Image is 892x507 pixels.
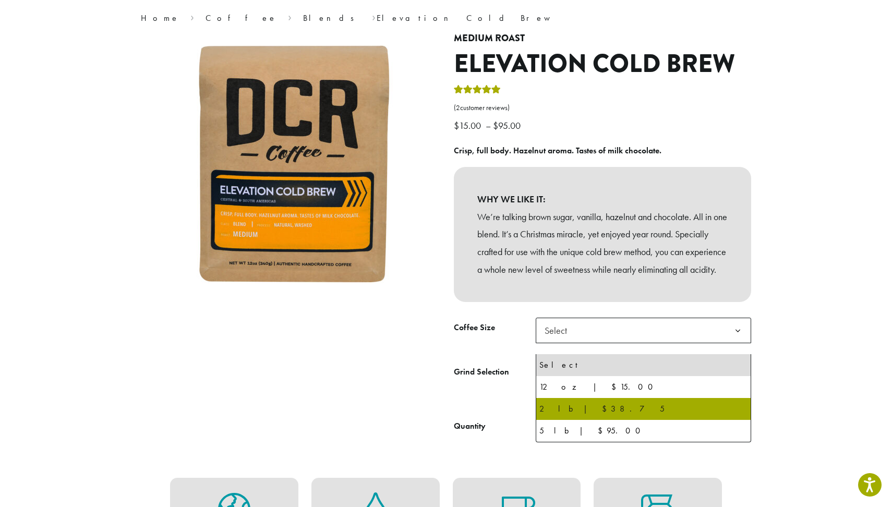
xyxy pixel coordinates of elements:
a: (2customer reviews) [454,103,751,113]
a: Blends [303,13,361,23]
label: Grind Selection [454,365,536,380]
div: 12 oz | $15.00 [539,379,748,395]
span: › [288,8,292,25]
h1: Elevation Cold Brew [454,49,751,79]
nav: Breadcrumb [141,12,751,25]
label: Coffee Size [454,320,536,335]
span: – [486,119,491,131]
div: 2 lb | $38.75 [539,401,748,417]
span: $ [454,119,459,131]
span: Select [540,320,577,341]
li: Select [536,354,751,376]
bdi: 15.00 [454,119,484,131]
div: Quantity [454,420,486,432]
div: 5 lb | $95.00 [539,423,748,439]
p: We’re talking brown sugar, vanilla, hazelnut and chocolate. All in one blend. It’s a Christmas mi... [477,208,728,279]
span: 2 [456,103,460,112]
a: Home [141,13,179,23]
span: › [190,8,194,25]
span: $ [493,119,498,131]
b: Crisp, full body. Hazelnut aroma. Tastes of milk chocolate. [454,145,661,156]
a: Coffee [206,13,277,23]
span: › [372,8,376,25]
h4: Medium Roast [454,33,751,44]
div: Rated 5.00 out of 5 [454,83,501,99]
span: Select [536,318,751,343]
b: WHY WE LIKE IT: [477,190,728,208]
bdi: 95.00 [493,119,523,131]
